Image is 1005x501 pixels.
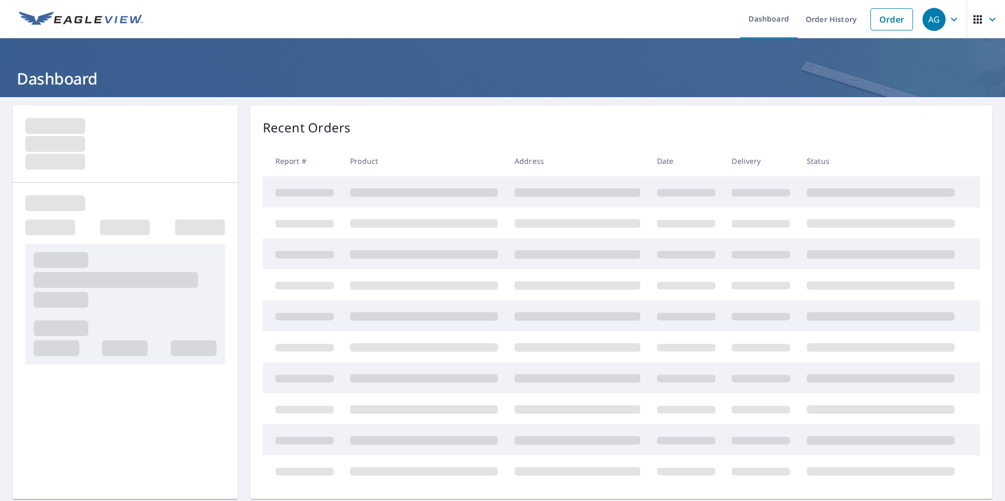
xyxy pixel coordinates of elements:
h1: Dashboard [13,68,992,89]
th: Address [506,145,649,176]
th: Delivery [723,145,798,176]
div: AG [922,8,946,31]
p: Recent Orders [263,118,351,137]
th: Status [798,145,963,176]
th: Date [649,145,724,176]
a: Order [870,8,913,30]
img: EV Logo [19,12,143,27]
th: Product [342,145,506,176]
th: Report # [263,145,342,176]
